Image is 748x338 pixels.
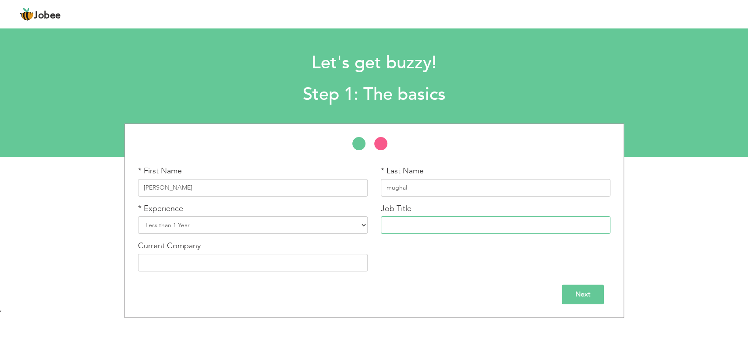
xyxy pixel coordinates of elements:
img: jobee.io [20,7,34,21]
label: Current Company [138,240,201,252]
label: * Experience [138,203,183,215]
span: Jobee [34,11,61,21]
label: Job Title [381,203,411,215]
input: Next [562,285,604,304]
h2: Step 1: The basics [100,83,648,106]
label: * First Name [138,165,182,177]
h1: Let's get buzzy! [100,52,648,74]
label: * Last Name [381,165,424,177]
